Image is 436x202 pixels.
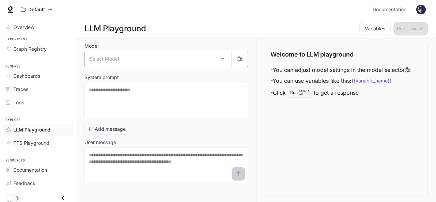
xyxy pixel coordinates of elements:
span: Traces [13,86,28,93]
button: User avatar [414,3,428,16]
button: All workspaces [18,3,56,16]
h1: LLM Playground [84,22,146,35]
a: Graph Registry [3,43,73,55]
img: User avatar [416,5,426,14]
p: User message [84,140,116,145]
span: Documentation [373,5,406,14]
p: CTRL + [299,89,309,93]
li: - You can adjust model settings in the model selector [270,64,410,75]
button: Add message [84,124,129,135]
div: Run [287,88,312,98]
span: Dashboards [13,72,40,79]
a: Documentation [3,164,73,176]
code: {{variable_name}} [352,77,392,84]
a: Feedback [3,177,73,189]
span: Logs [13,99,24,106]
a: Traces [3,83,73,95]
p: Model [84,44,98,48]
button: Variables [359,22,391,35]
span: Dark mode toggle [6,194,13,202]
li: - You can use variables like this: [270,75,410,86]
span: Overview [13,24,34,31]
span: LLM Playground [13,126,50,133]
p: Default [28,7,45,13]
p: ⏎ [299,89,309,97]
span: Documentation [13,166,47,173]
span: Graph Registry [13,45,47,52]
li: - Click to get a response [270,86,410,99]
span: TTS Playground [13,139,49,146]
a: TTS Playground [3,137,73,149]
a: Logs [3,96,73,108]
span: Feedback [13,180,35,187]
a: LLM Playground [3,124,73,136]
p: Welcome to LLM playground [270,50,354,59]
a: Documentation [370,3,411,16]
p: System prompt [84,75,119,80]
div: Select Model [85,51,231,67]
a: Dashboards [3,70,73,82]
a: Overview [3,21,73,33]
span: Select Model [90,56,119,62]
